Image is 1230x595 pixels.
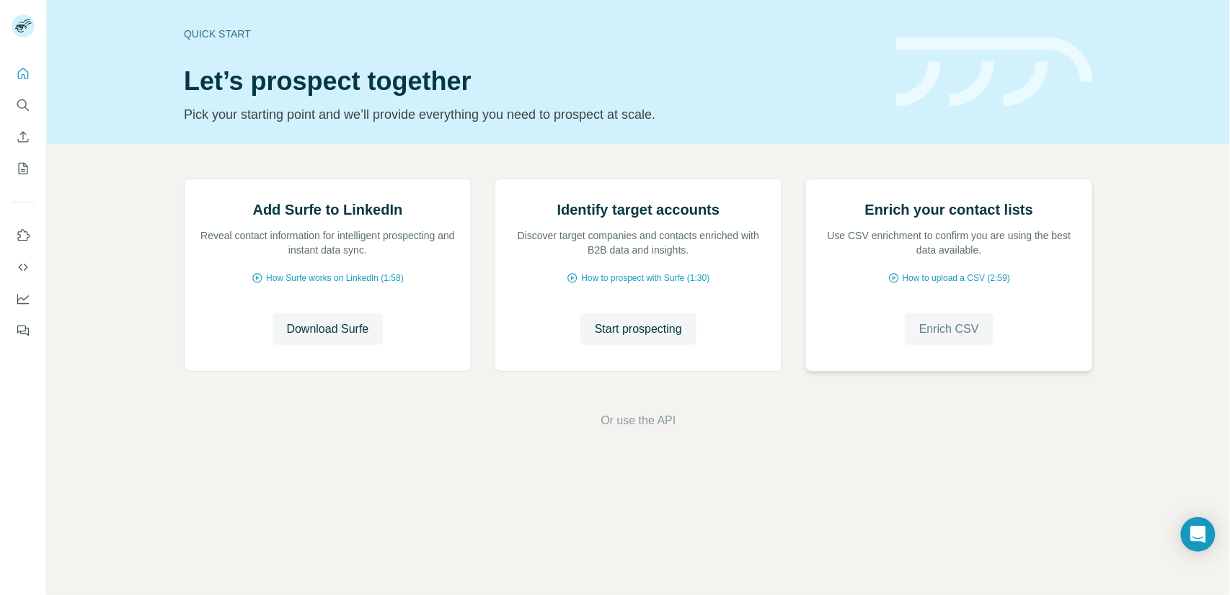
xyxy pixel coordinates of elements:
[820,228,1078,257] p: Use CSV enrichment to confirm you are using the best data available.
[896,37,1093,107] img: banner
[253,200,403,220] h2: Add Surfe to LinkedIn
[581,272,709,285] span: How to prospect with Surfe (1:30)
[12,156,35,182] button: My lists
[903,272,1010,285] span: How to upload a CSV (2:59)
[905,313,994,345] button: Enrich CSV
[580,313,696,345] button: Start prospecting
[12,254,35,280] button: Use Surfe API
[510,228,767,257] p: Discover target companies and contacts enriched with B2B data and insights.
[273,313,384,345] button: Download Surfe
[12,286,35,312] button: Dashboard
[12,318,35,344] button: Feedback
[12,92,35,118] button: Search
[287,321,369,338] span: Download Surfe
[184,27,879,41] div: Quick start
[865,200,1033,220] h2: Enrich your contact lists
[184,104,879,125] p: Pick your starting point and we’ll provide everything you need to prospect at scale.
[601,412,676,429] button: Or use the API
[919,321,979,338] span: Enrich CSV
[557,200,720,220] h2: Identify target accounts
[12,223,35,249] button: Use Surfe on LinkedIn
[12,124,35,150] button: Enrich CSV
[266,272,404,285] span: How Surfe works on LinkedIn (1:58)
[184,67,879,96] h1: Let’s prospect together
[12,61,35,86] button: Quick start
[199,228,456,257] p: Reveal contact information for intelligent prospecting and instant data sync.
[1181,517,1216,552] div: Open Intercom Messenger
[595,321,682,338] span: Start prospecting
